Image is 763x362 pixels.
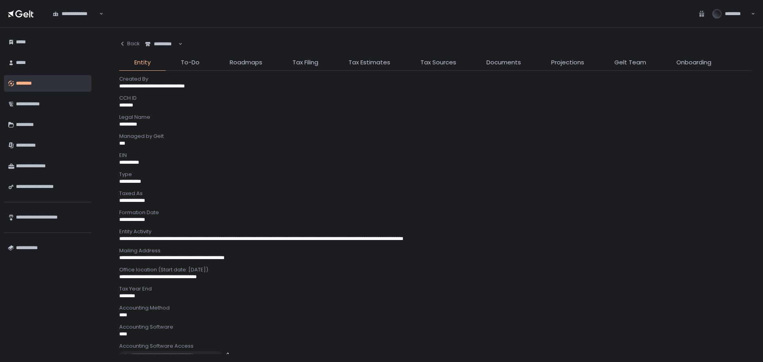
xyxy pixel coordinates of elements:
input: Search for option [98,10,99,18]
div: Entity Activity [119,228,752,235]
span: Entity [134,58,151,67]
span: Gelt Team [614,58,646,67]
div: EIN [119,152,752,159]
div: Mailing Address [119,247,752,254]
span: Tax Sources [420,58,456,67]
div: Accounting Software Access [119,343,752,350]
div: Back [119,40,140,47]
input: Search for option [177,40,178,48]
span: To-Do [181,58,199,67]
div: Accounting Method [119,304,752,312]
div: Legal Name [119,114,752,121]
span: Onboarding [676,58,711,67]
div: Taxed As [119,190,752,197]
span: Projections [551,58,584,67]
span: Documents [486,58,521,67]
div: Search for option [48,6,103,22]
div: Created By [119,75,752,83]
div: Accounting Software [119,323,752,331]
span: Tax Filing [292,58,318,67]
div: Formation Date [119,209,752,216]
div: CCH ID [119,95,752,102]
span: Roadmaps [230,58,262,67]
div: Search for option [140,36,182,52]
div: Managed by Gelt [119,133,752,140]
span: Tax Estimates [349,58,390,67]
div: Tax Year End [119,285,752,292]
button: Back [119,36,140,52]
div: Office location (Start date: [DATE]) [119,266,752,273]
div: Type [119,171,752,178]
